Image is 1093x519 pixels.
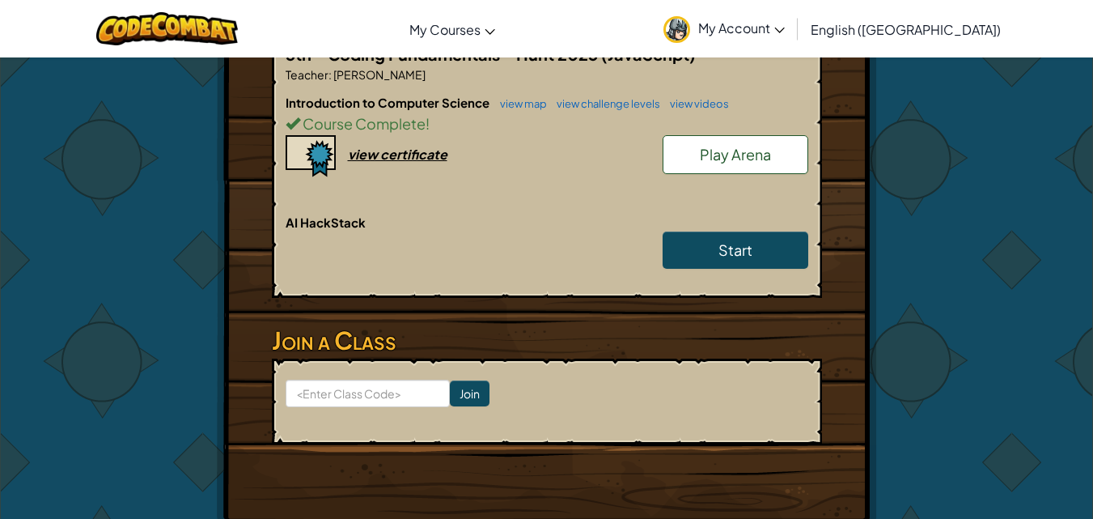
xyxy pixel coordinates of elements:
span: Teacher [286,67,328,82]
a: view videos [662,97,729,110]
a: view map [492,97,547,110]
a: Start [663,232,808,269]
a: view certificate [286,146,447,163]
span: English ([GEOGRAPHIC_DATA]) [811,21,1001,38]
a: view challenge levels [549,97,660,110]
span: : [328,67,332,82]
span: ! [426,114,430,133]
span: Start [718,240,752,259]
a: My Account [655,3,793,54]
span: Course Complete [300,114,426,133]
img: avatar [663,16,690,43]
img: CodeCombat logo [96,12,238,45]
span: [PERSON_NAME] [332,67,426,82]
h3: Join a Class [272,322,822,359]
a: My Courses [401,7,503,51]
span: AI HackStack [286,215,366,230]
span: My Account [698,19,785,36]
span: Introduction to Computer Science [286,95,492,110]
span: My Courses [409,21,481,38]
span: Play Arena [700,145,771,164]
input: Join [450,381,489,406]
a: English ([GEOGRAPHIC_DATA]) [803,7,1009,51]
input: <Enter Class Code> [286,380,450,407]
img: certificate-icon.png [286,135,336,177]
div: view certificate [348,146,447,163]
